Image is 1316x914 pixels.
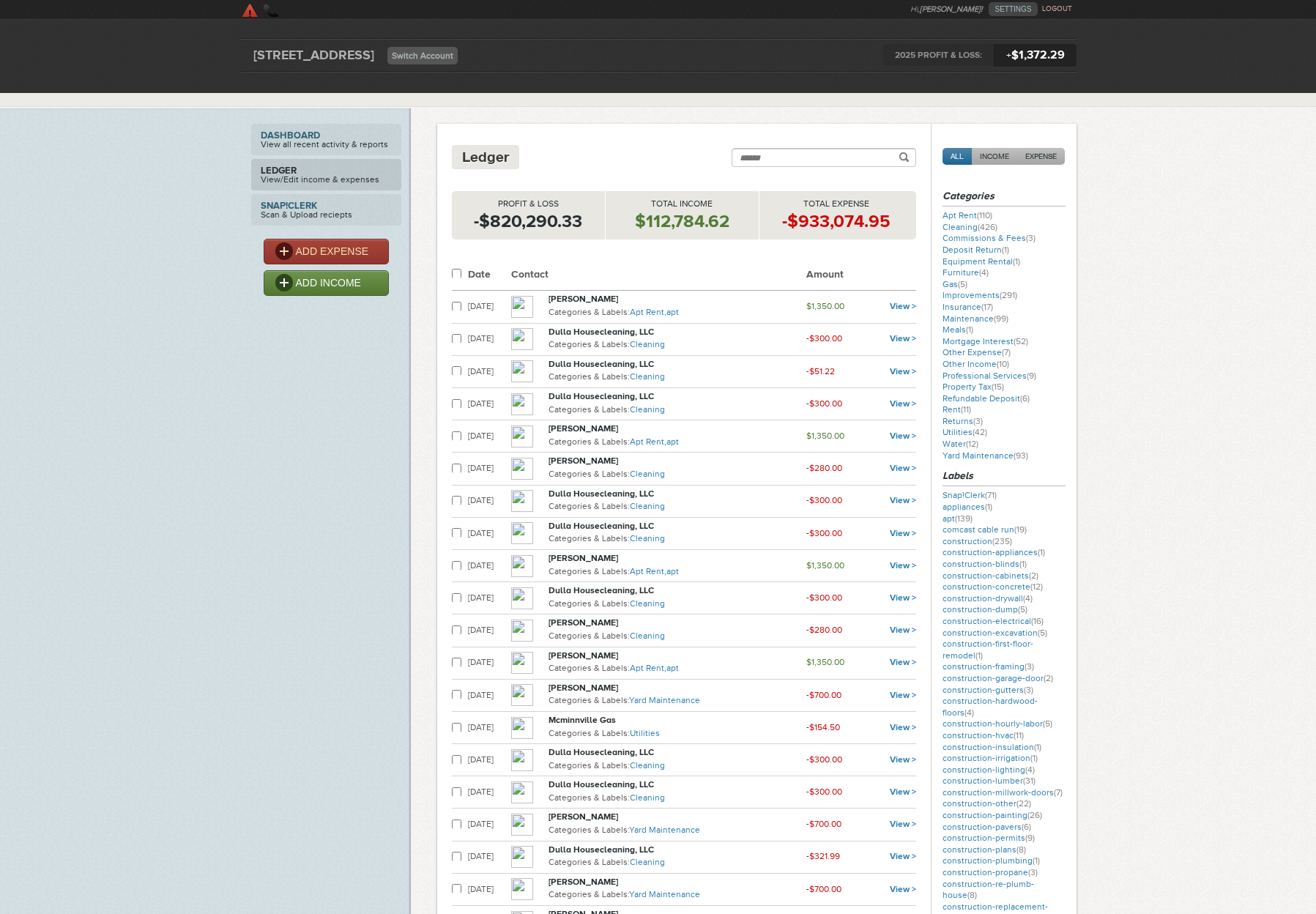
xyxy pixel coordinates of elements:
a: LOGOUT [1042,4,1072,13]
span: (7) [1054,787,1063,798]
span: (16) [1031,616,1044,626]
th: Amount [806,261,916,291]
a: apt [666,436,679,447]
a: LedgerView/Edit income & expenses [251,159,401,190]
td: [DATE] [468,323,511,355]
a: Cleaning [630,631,665,641]
a: Cleaning [630,371,665,382]
a: SkyClerk [240,2,380,17]
span: (2) [1044,673,1053,683]
small: -$300.00 [806,787,842,797]
a: construction-other [943,798,1031,809]
a: construction-lighting [943,765,1035,775]
p: Categories & Labels: [549,759,806,773]
strong: Dulla Housecleaning, LLC [549,585,654,595]
small: $1,350.00 [806,560,844,571]
a: Switch Account [387,47,458,64]
strong: [PERSON_NAME] [549,423,618,434]
strong: -$933,074.95 [782,211,891,231]
a: View > [890,657,916,667]
a: Cleaning [630,857,665,867]
a: View > [890,722,916,732]
span: (8) [967,890,977,900]
span: (235) [992,536,1012,546]
a: construction-electrical [943,616,1044,626]
th: Contact [511,261,806,291]
small: -$700.00 [806,884,841,894]
a: apt [666,566,679,576]
a: construction-excavation [943,628,1047,638]
a: Other Expense [943,347,1011,357]
small: $1,350.00 [806,431,844,441]
a: construction-hourly-labor [943,718,1052,729]
a: Improvements [943,290,1017,300]
span: (9) [1027,371,1036,381]
td: [DATE] [468,582,511,614]
a: ADD EXPENSE [264,239,389,264]
span: + [1006,50,1011,62]
span: (22) [1016,798,1031,809]
strong: [PERSON_NAME] [549,294,618,304]
a: construction-cabinets [943,571,1038,581]
span: (1) [1038,547,1045,557]
span: (6) [1022,822,1031,832]
a: construction-blinds [943,559,1027,569]
a: construction-re-plumb-house [943,879,1034,901]
span: (4) [979,267,989,278]
small: -$300.00 [806,528,842,538]
span: (12) [1030,582,1043,592]
span: 2025 PROFIT & LOSS: [883,44,994,66]
a: Apt Rent, [630,307,666,317]
li: Hi, [910,2,989,16]
strong: Mcminnville Gas [549,715,616,725]
a: Apt Rent, [630,566,666,576]
a: construction-propane [943,867,1038,877]
span: (3) [1025,661,1034,672]
td: [DATE] [468,614,511,647]
a: Cleaning [630,404,665,415]
strong: Dulla Housecleaning, LLC [549,488,654,499]
small: -$321.99 [806,851,840,861]
a: Cleaning [630,339,665,349]
p: Categories & Labels: [549,597,806,612]
a: construction-plans [943,844,1026,855]
strong: [PERSON_NAME] [549,456,618,466]
small: -$700.00 [806,819,841,829]
td: [DATE] [468,355,511,387]
p: Categories & Labels: [549,823,806,838]
td: [DATE] [468,453,511,485]
a: construction-plumbing [943,855,1040,866]
span: (93) [1014,450,1028,461]
a: Snap!ClerkScan & Upload reciepts [251,194,401,226]
h3: Labels [943,469,1066,486]
a: Apt Rent [943,210,992,220]
a: Yard Maintenance [943,450,1028,461]
span: (52) [1014,336,1028,346]
span: (3) [1028,867,1038,877]
a: Cleaning [630,760,665,770]
span: (1) [975,650,983,661]
a: Water [943,439,978,449]
a: View > [890,560,916,571]
td: [DATE] [468,744,511,776]
p: Categories & Labels: [549,565,806,579]
span: (9) [1025,833,1035,843]
a: Yard Maintenance [629,889,700,899]
a: View > [890,495,916,505]
strong: -$820,290.33 [474,211,582,231]
small: -$700.00 [806,690,841,700]
span: (31) [1023,776,1036,786]
a: DashboardView all recent activity & reports [251,124,401,155]
a: Furniture [943,267,989,278]
td: [DATE] [468,517,511,549]
a: View > [890,884,916,894]
span: (4) [1023,593,1033,603]
strong: Dulla Housecleaning, LLC [549,521,654,531]
a: Utilities [943,427,987,437]
a: comcast cable run [943,524,1027,535]
a: Yard Maintenance [629,825,700,835]
span: (291) [1000,290,1017,300]
a: Property Tax [943,382,1004,392]
a: View > [890,366,916,376]
small: -$51.22 [806,366,835,376]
